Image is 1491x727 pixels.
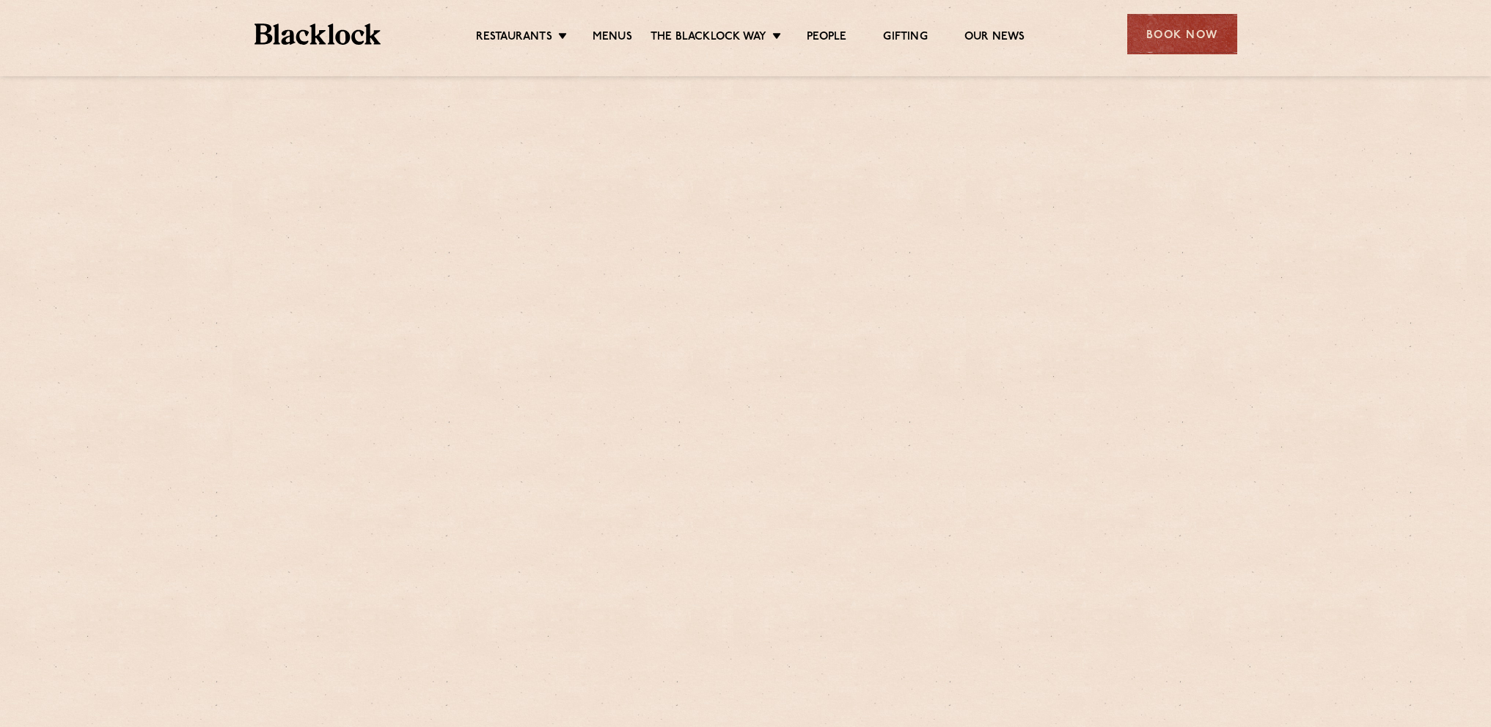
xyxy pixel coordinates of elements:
a: People [807,30,846,46]
a: Menus [593,30,632,46]
div: Book Now [1127,14,1237,54]
a: The Blacklock Way [651,30,766,46]
a: Our News [964,30,1025,46]
a: Restaurants [476,30,552,46]
img: BL_Textured_Logo-footer-cropped.svg [254,23,381,45]
a: Gifting [883,30,927,46]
